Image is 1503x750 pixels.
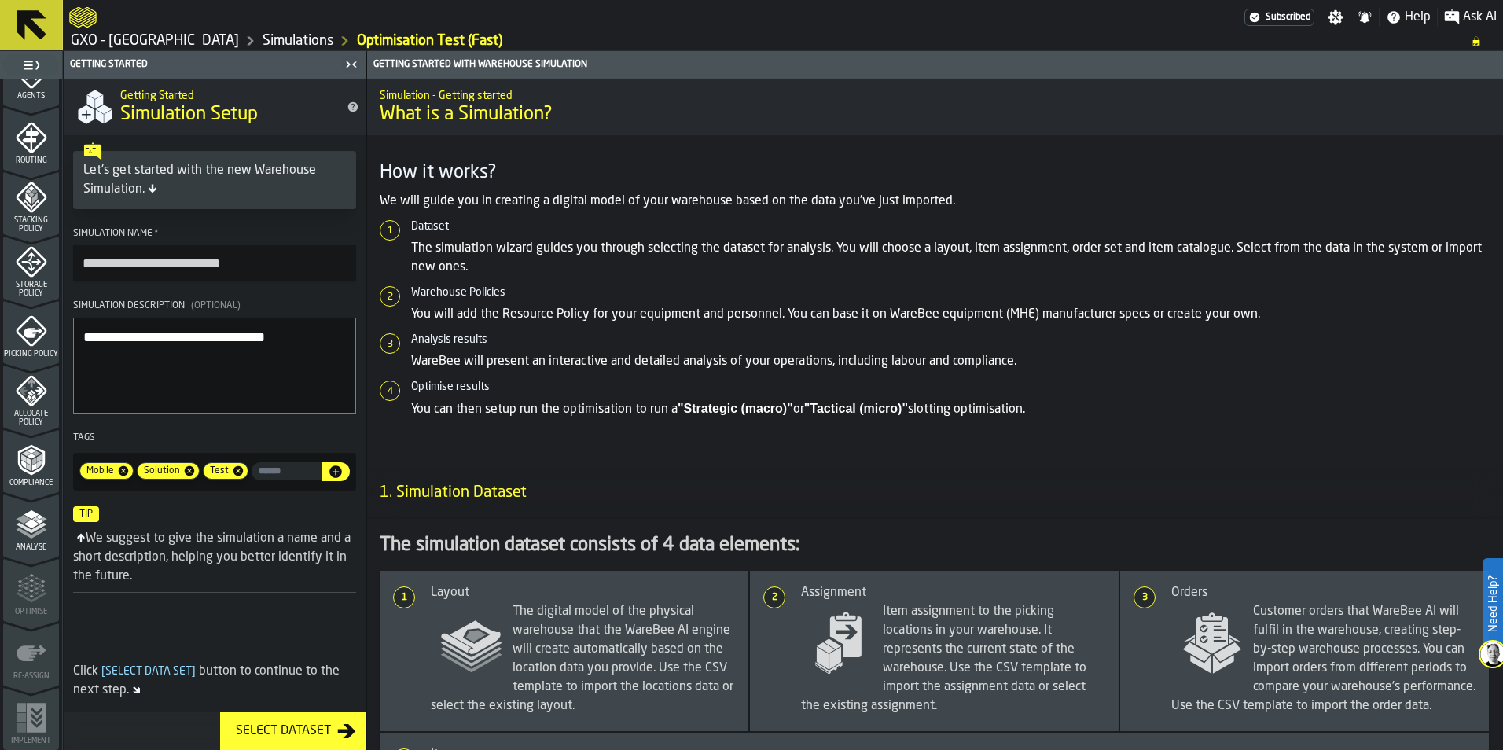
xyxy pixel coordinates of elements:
[1463,8,1497,27] span: Ask AI
[3,543,59,552] span: Analyse
[431,602,736,715] span: The digital model of the physical warehouse that the WareBee AI engine will create automatically ...
[3,365,59,428] li: menu Allocate Policy
[1244,9,1314,26] a: link-to-/wh/i/a3c616c1-32a4-47e6-8ca0-af4465b04030/settings/billing
[367,51,1503,79] header: Getting Started with Warehouse Simulation
[322,462,350,481] button: button-
[120,102,258,127] span: Simulation Setup
[367,482,527,504] span: 1. Simulation Dataset
[431,583,736,602] div: Layout
[73,433,95,443] span: Tags
[3,479,59,487] span: Compliance
[678,402,793,415] strong: "Strategic (macro)"
[804,402,908,415] strong: "Tactical (micro)"
[411,352,1490,371] p: WareBee will present an interactive and detailed analysis of your operations, including labour an...
[411,286,1490,299] h6: Warehouse Policies
[357,32,502,50] a: link-to-/wh/i/a3c616c1-32a4-47e6-8ca0-af4465b04030/simulations/f9796f3b-da1f-4756-874b-f54cbe1898b0
[3,737,59,745] span: Implement
[411,239,1490,277] p: The simulation wizard guides you through selecting the dataset for analysis. You will choose a la...
[3,350,59,358] span: Picking Policy
[1484,560,1501,648] label: Need Help?
[183,465,199,477] span: Remove tag
[64,51,366,79] header: Getting Started
[1321,9,1350,25] label: button-toggle-Settings
[1244,9,1314,26] div: Menu Subscription
[411,333,1490,346] h6: Analysis results
[3,156,59,165] span: Routing
[220,712,366,750] button: button-Select Dataset
[411,220,1490,233] h6: Dataset
[73,228,356,281] label: button-toolbar-Simulation Name
[192,666,196,677] span: ]
[801,602,1106,715] span: Item assignment to the picking locations in your warehouse. It represents the current state of th...
[3,92,59,101] span: Agents
[411,305,1490,324] p: You will add the Resource Policy for your equipment and personnel. You can base it on WareBee equ...
[3,281,59,298] span: Storage Policy
[340,55,362,74] label: button-toggle-Close me
[73,532,351,583] div: We suggest to give the simulation a name and a short description, helping you better identify it ...
[69,31,1497,50] nav: Breadcrumb
[252,462,322,480] input: input-value- input-value-
[1266,12,1310,23] span: Subscribed
[73,506,99,522] span: Tip
[367,79,1503,135] div: title-What is a Simulation?
[3,429,59,492] li: menu Compliance
[3,410,59,427] span: Allocate Policy
[69,3,97,31] a: logo-header
[395,592,413,603] span: 1
[3,42,59,105] li: menu Agents
[370,59,1500,70] div: Getting Started with Warehouse Simulation
[3,54,59,76] label: button-toggle-Toggle Full Menu
[64,79,366,135] div: title-Simulation Setup
[3,687,59,750] li: menu Implement
[3,494,59,557] li: menu Analyse
[117,465,133,477] span: Remove tag
[1350,9,1379,25] label: button-toggle-Notifications
[73,318,356,414] textarea: Simulation Description(Optional)
[380,533,1490,558] div: The simulation dataset consists of 4 data elements:
[3,107,59,170] li: menu Routing
[411,381,1490,393] h6: Optimise results
[98,666,199,677] span: Select Data Set
[71,32,239,50] a: link-to-/wh/i/a3c616c1-32a4-47e6-8ca0-af4465b04030
[204,465,232,476] span: Test
[3,300,59,363] li: menu Picking Policy
[154,228,159,239] span: Required
[1380,8,1437,27] label: button-toggle-Help
[411,399,1490,419] p: You can then setup run the optimisation to run a or slotting optimisation.
[230,722,337,741] div: Select Dataset
[73,245,356,281] input: button-toolbar-Simulation Name
[232,465,248,477] span: Remove tag
[801,583,1106,602] div: Assignment
[1135,592,1154,603] span: 3
[380,160,1490,186] h3: How it works?
[73,228,356,239] div: Simulation Name
[101,666,105,677] span: [
[3,672,59,681] span: Re-assign
[3,608,59,616] span: Optimise
[73,662,356,700] div: Click button to continue to the next step.
[380,102,1490,127] span: What is a Simulation?
[3,558,59,621] li: menu Optimise
[1438,8,1503,27] label: button-toggle-Ask AI
[3,236,59,299] li: menu Storage Policy
[80,465,117,476] span: Mobile
[3,623,59,686] li: menu Re-assign
[367,469,1503,517] h3: title-section-1. Simulation Dataset
[67,59,340,70] div: Getting Started
[263,32,333,50] a: link-to-/wh/i/a3c616c1-32a4-47e6-8ca0-af4465b04030
[138,465,183,476] span: Solution
[3,216,59,233] span: Stacking Policy
[73,301,185,311] span: Simulation Description
[1171,583,1476,602] div: Orders
[252,462,322,480] label: input-value-
[3,171,59,234] li: menu Stacking Policy
[83,161,346,199] div: Let's get started with the new Warehouse Simulation.
[380,192,1490,211] p: We will guide you in creating a digital model of your warehouse based on the data you've just imp...
[1171,602,1476,715] span: Customer orders that WareBee AI will fulfil in the warehouse, creating step-by-step warehouse pro...
[120,86,334,102] h2: Sub Title
[191,301,241,311] span: (Optional)
[1405,8,1431,27] span: Help
[380,86,1490,102] h2: Sub Title
[765,592,784,603] span: 2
